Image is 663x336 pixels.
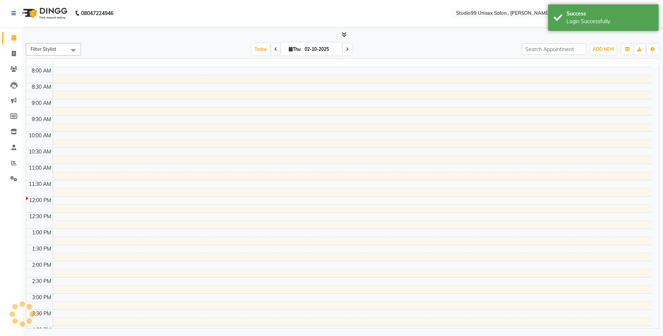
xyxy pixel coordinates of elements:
div: 1:30 PM [31,245,53,253]
div: 9:00 AM [30,99,53,107]
div: 2:00 PM [31,261,53,269]
div: 10:00 AM [27,132,53,139]
span: Filter Stylist [31,46,56,52]
input: Search Appointment [522,43,586,55]
div: 8:00 AM [30,67,53,75]
div: 10:30 AM [27,148,53,156]
b: 08047224946 [81,3,113,24]
div: 11:30 AM [27,180,53,188]
button: ADD NEW [591,44,616,54]
div: Success [566,10,653,18]
div: 11:00 AM [27,164,53,172]
div: 4:00 PM [31,326,53,334]
input: 2025-10-02 [302,44,339,55]
div: Login Successfully. [566,18,653,25]
span: Thu [287,46,302,52]
div: 3:00 PM [31,294,53,301]
img: logo [19,3,69,24]
div: 3:30 PM [31,310,53,318]
div: 2:30 PM [31,277,53,285]
div: 12:00 PM [28,197,53,204]
div: 1:00 PM [31,229,53,237]
span: Today [252,43,270,55]
div: 8:30 AM [30,83,53,91]
div: 9:30 AM [30,116,53,123]
div: 12:30 PM [28,213,53,220]
span: ADD NEW [593,46,614,52]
